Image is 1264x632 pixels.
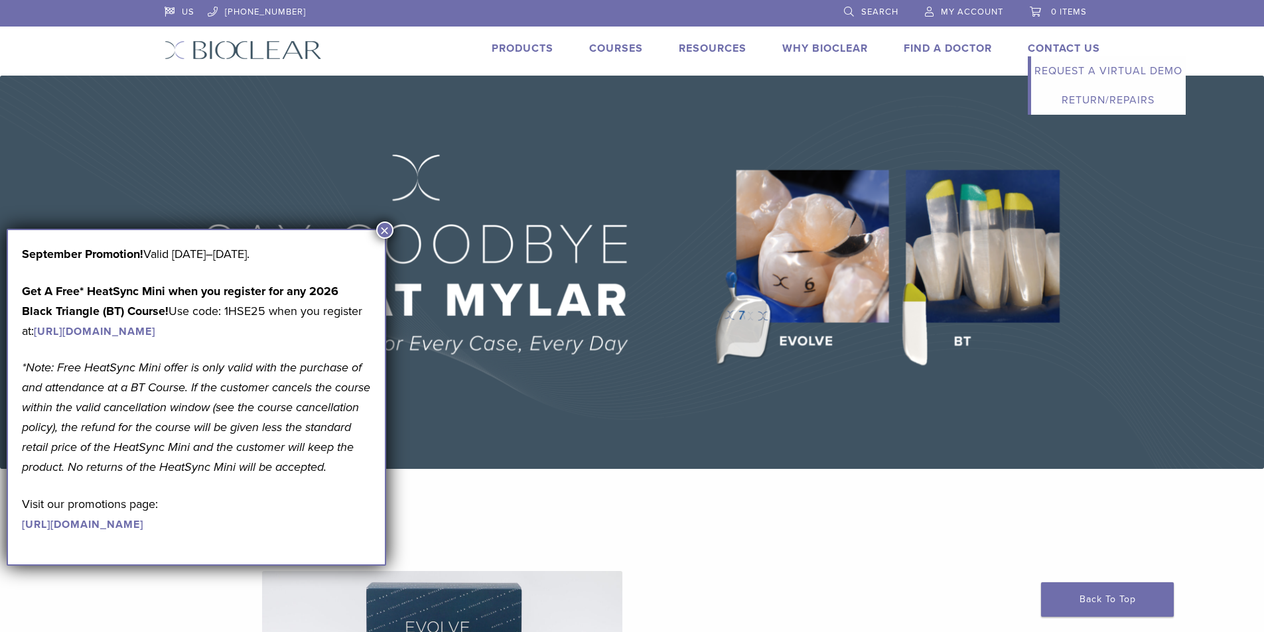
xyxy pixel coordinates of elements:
span: Search [861,7,898,17]
p: Visit our promotions page: [22,494,371,534]
img: Bioclear [165,40,322,60]
em: *Note: Free HeatSync Mini offer is only valid with the purchase of and attendance at a BT Course.... [22,360,370,474]
a: Resources [679,42,746,55]
span: My Account [941,7,1003,17]
b: September Promotion! [22,247,143,261]
strong: Get A Free* HeatSync Mini when you register for any 2026 Black Triangle (BT) Course! [22,284,338,318]
a: Return/Repairs [1031,86,1186,115]
a: Back To Top [1041,582,1174,617]
a: Courses [589,42,643,55]
a: Products [492,42,553,55]
a: [URL][DOMAIN_NAME] [34,325,155,338]
a: [URL][DOMAIN_NAME] [22,518,143,531]
button: Close [376,221,393,239]
a: Request a Virtual Demo [1031,56,1186,86]
a: Contact Us [1028,42,1100,55]
p: Use code: 1HSE25 when you register at: [22,281,371,341]
span: 0 items [1051,7,1087,17]
p: Valid [DATE]–[DATE]. [22,244,371,264]
a: Why Bioclear [782,42,868,55]
a: Find A Doctor [904,42,992,55]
